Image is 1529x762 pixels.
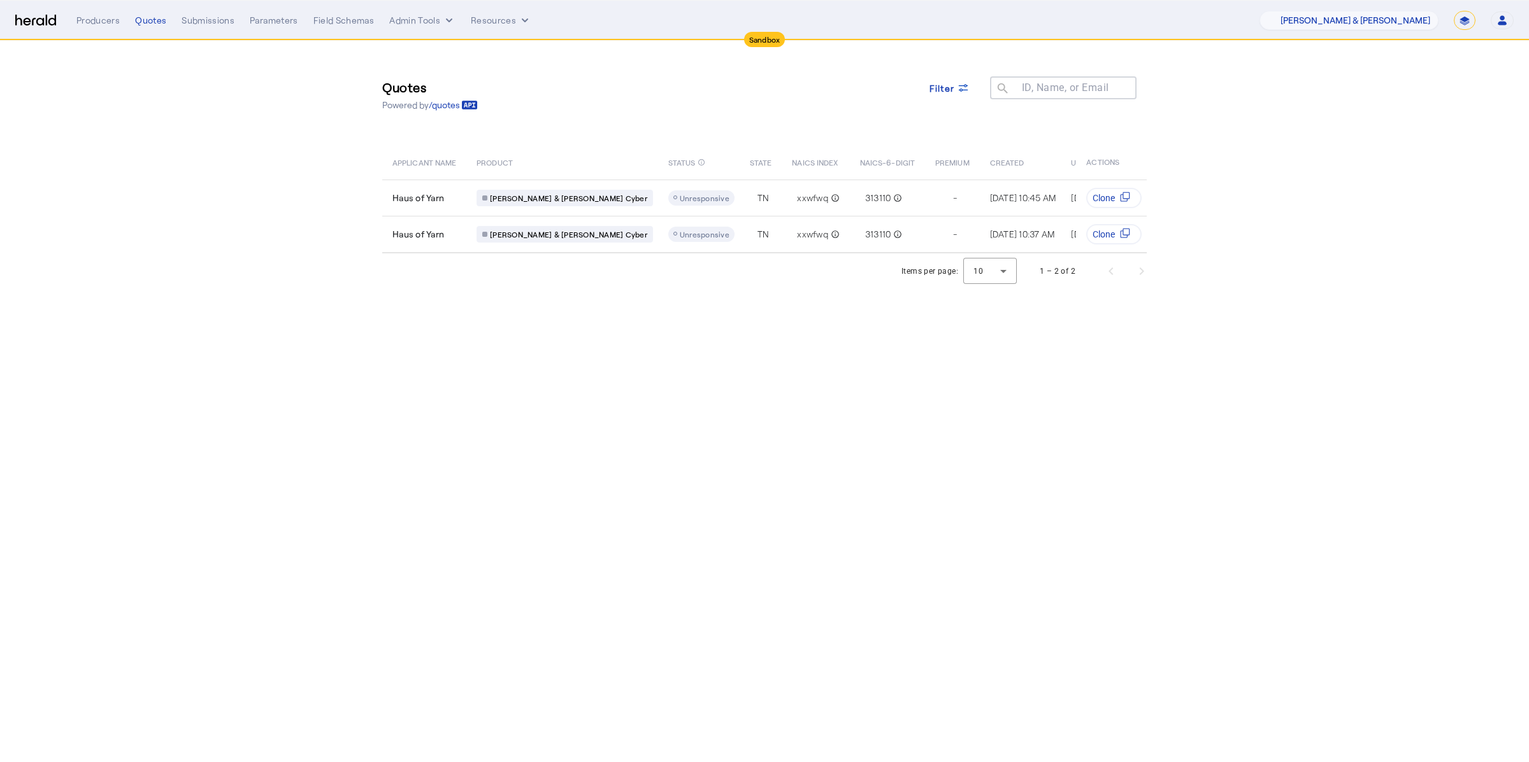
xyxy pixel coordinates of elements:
span: APPLICANT NAME [392,155,456,168]
span: STATE [750,155,772,168]
mat-icon: info_outline [828,228,840,241]
p: Powered by [382,99,478,111]
button: Resources dropdown menu [471,14,531,27]
span: CREATED [990,155,1024,168]
span: [DATE] 10:37 AM [1071,229,1136,239]
table: Table view of all quotes submitted by your platform [382,144,1320,253]
mat-icon: info_outline [891,192,902,204]
button: Clone [1086,224,1142,244]
h3: Quotes [382,78,478,96]
div: Sandbox [744,32,786,47]
span: Haus of Yarn [392,228,444,241]
span: [DATE] 10:45 AM [990,192,1056,203]
button: Clone [1086,188,1142,208]
span: xxwfwq [797,192,828,204]
span: - [953,192,957,204]
span: NAICS INDEX [792,155,838,168]
button: Filter [919,76,980,99]
span: [DATE] 10:37 AM [990,229,1055,239]
span: NAICS-6-DIGIT [860,155,915,168]
div: 1 – 2 of 2 [1040,265,1075,278]
span: TN [757,228,770,241]
span: Unresponsive [680,194,729,202]
div: Items per page: [901,265,958,278]
span: PRODUCT [477,155,513,168]
span: PREMIUM [935,155,970,168]
mat-icon: info_outline [891,228,902,241]
mat-icon: info_outline [828,192,840,204]
span: Filter [930,81,955,95]
span: TN [757,192,770,204]
div: Submissions [182,14,234,27]
span: 313110 [865,228,891,241]
span: Unresponsive [680,230,729,239]
span: [PERSON_NAME] & [PERSON_NAME] Cyber [490,193,647,203]
a: /quotes [429,99,478,111]
button: internal dropdown menu [389,14,456,27]
span: Haus of Yarn [392,192,444,204]
div: Parameters [250,14,298,27]
span: 313110 [865,192,891,204]
span: STATUS [668,155,696,168]
div: Quotes [135,14,166,27]
mat-label: ID, Name, or Email [1022,81,1109,94]
span: Clone [1093,228,1115,241]
span: [PERSON_NAME] & [PERSON_NAME] Cyber [490,229,647,239]
span: xxwfwq [797,228,828,241]
span: - [953,228,957,241]
div: Field Schemas [313,14,375,27]
mat-icon: info_outline [698,155,705,169]
span: Clone [1093,192,1115,204]
span: UPDATED [1071,155,1105,168]
div: Producers [76,14,120,27]
mat-icon: search [990,81,1012,97]
th: ACTIONS [1076,144,1147,180]
img: Herald Logo [15,15,56,27]
span: [DATE] 10:45 AM [1071,192,1137,203]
